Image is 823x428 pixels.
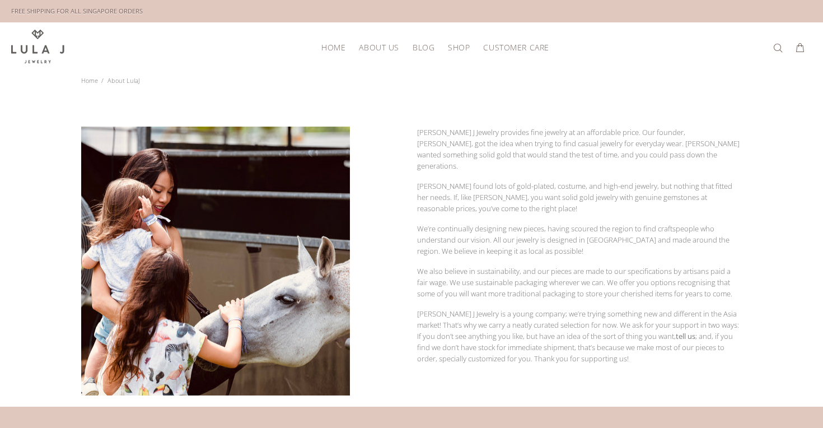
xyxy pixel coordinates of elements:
[315,39,352,56] a: HOME
[441,39,476,56] a: SHOP
[417,223,742,257] p: We’re continually designing new pieces, having scoured the region to find craftspeople who unders...
[406,39,441,56] a: BLOG
[417,127,742,171] p: [PERSON_NAME] J Jewelry provides fine jewelry at an affordable price. Our founder, [PERSON_NAME],...
[101,73,143,89] li: About LulaJ
[476,39,549,56] a: CUSTOMER CARE
[321,43,345,52] span: HOME
[448,43,470,52] span: SHOP
[417,308,742,364] p: [PERSON_NAME] J Jewelry is a young company; we’re trying something new and different in the Asia ...
[81,76,98,85] a: Home
[413,43,434,52] span: BLOG
[417,180,742,214] p: [PERSON_NAME] found lots of gold-plated, costume, and high-end jewelry, but nothing that fitted h...
[359,43,399,52] span: ABOUT US
[417,266,742,299] p: We also believe in sustainability, and our pieces are made to our specifications by artisans paid...
[676,331,695,341] a: tell us
[11,5,143,17] div: FREE SHIPPING FOR ALL SINGAPORE ORDERS
[483,43,549,52] span: CUSTOMER CARE
[352,39,405,56] a: ABOUT US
